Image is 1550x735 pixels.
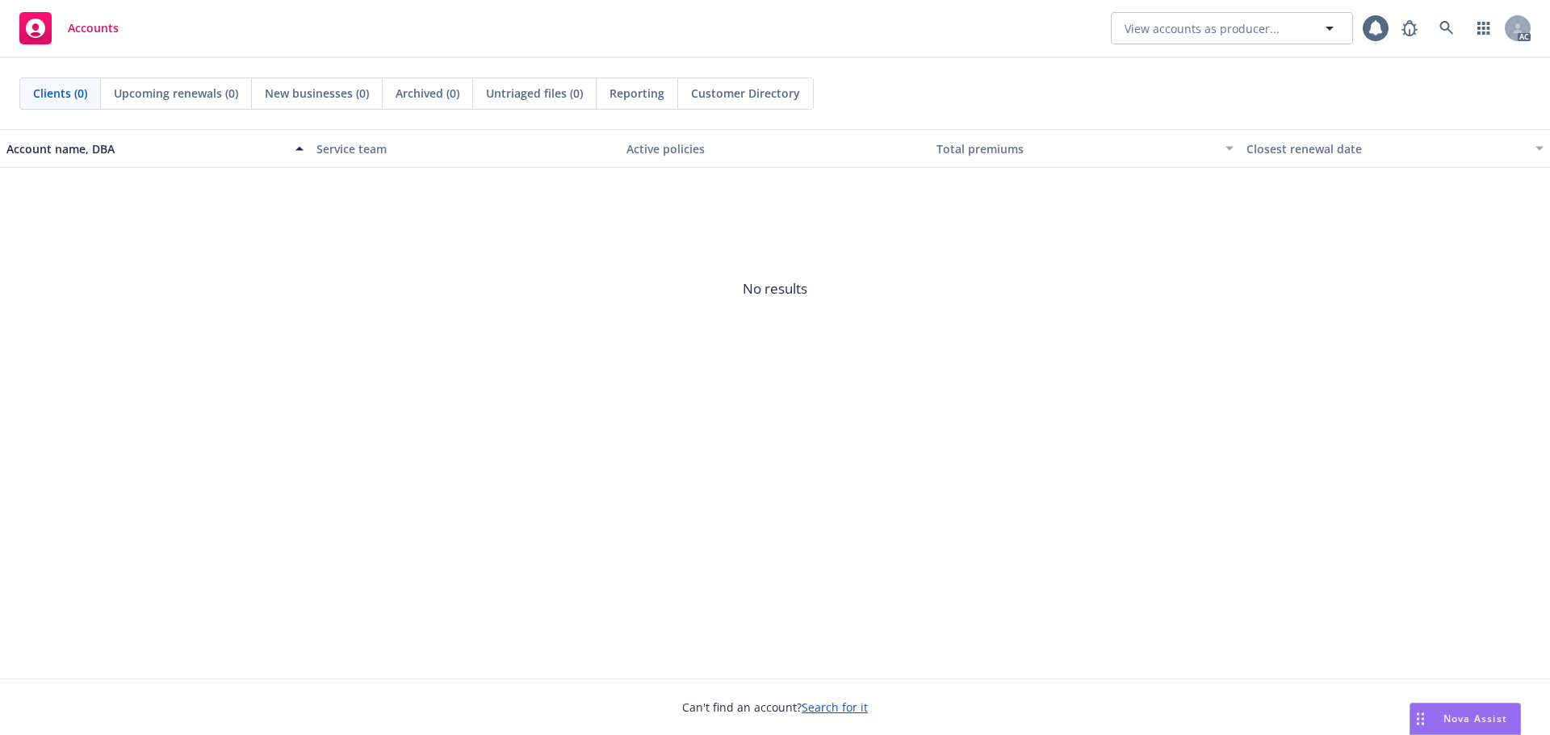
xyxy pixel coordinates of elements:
div: Closest renewal date [1246,140,1526,157]
div: Active policies [626,140,924,157]
span: Clients (0) [33,85,87,102]
a: Search for it [802,700,868,715]
a: Accounts [13,6,125,51]
span: Nova Assist [1443,712,1507,725]
span: Upcoming renewals (0) [114,85,238,102]
a: Report a Bug [1393,12,1426,44]
a: Switch app [1468,12,1500,44]
button: View accounts as producer... [1111,12,1353,44]
a: Search [1431,12,1463,44]
button: Active policies [620,129,930,168]
button: Nova Assist [1410,703,1521,735]
span: Can't find an account? [682,699,868,716]
button: Service team [310,129,620,168]
span: Untriaged files (0) [486,85,583,102]
span: Customer Directory [691,85,800,102]
div: Account name, DBA [6,140,286,157]
div: Total premiums [936,140,1216,157]
span: New businesses (0) [265,85,369,102]
span: Archived (0) [396,85,459,102]
button: Total premiums [930,129,1240,168]
span: Accounts [68,22,119,35]
button: Closest renewal date [1240,129,1550,168]
div: Service team [316,140,614,157]
div: Drag to move [1410,704,1431,734]
span: Reporting [610,85,664,102]
span: View accounts as producer... [1125,20,1280,37]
